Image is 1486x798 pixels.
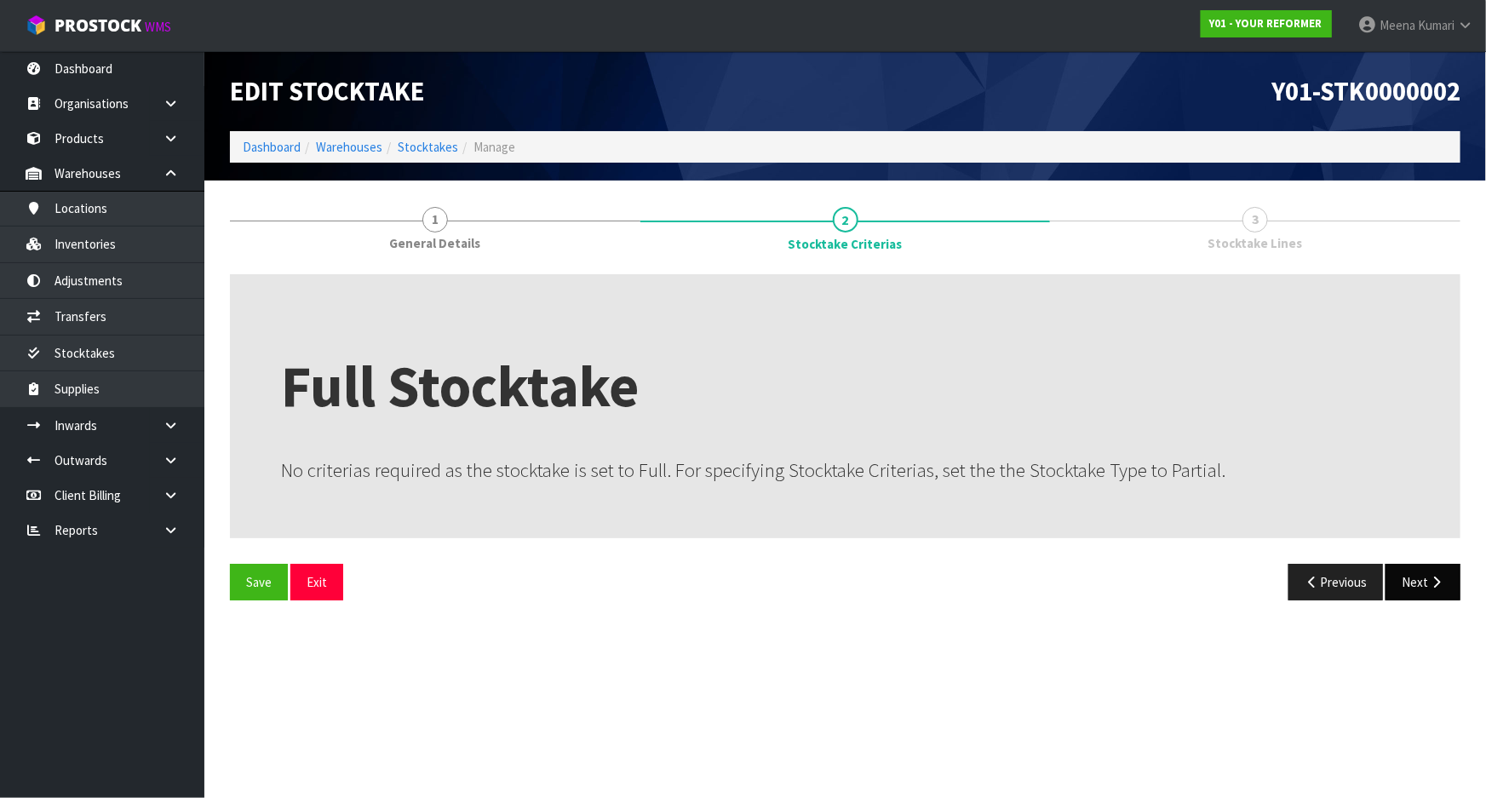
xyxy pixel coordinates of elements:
span: Manage [473,139,515,155]
span: Meena [1380,17,1415,33]
span: General Details [389,234,480,252]
span: Kumari [1418,17,1454,33]
button: Exit [290,564,343,600]
span: 2 [833,207,858,233]
span: 3 [1242,207,1268,233]
small: WMS [145,19,171,35]
span: Stocktake Lines [1208,234,1303,252]
strong: Y01 - YOUR REFORMER [1210,16,1322,31]
a: Y01 - YOUR REFORMER [1201,10,1332,37]
span: Y01-STK0000002 [1271,75,1460,107]
span: 1 [422,207,448,233]
a: Warehouses [316,139,382,155]
span: Stocktake Criterias [789,235,903,253]
img: cube-alt.png [26,14,47,36]
p: No criterias required as the stocktake is set to Full. For specifying Stocktake Criterias, set th... [281,456,1409,485]
span: Edit Stocktake [230,75,425,107]
a: Dashboard [243,139,301,155]
h1: Full Stocktake [281,354,1409,418]
button: Previous [1288,564,1384,600]
span: Stocktake Criterias [230,261,1460,613]
button: Next [1386,564,1460,600]
a: Stocktakes [398,139,458,155]
button: Save [230,564,288,600]
span: ProStock [55,14,141,37]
